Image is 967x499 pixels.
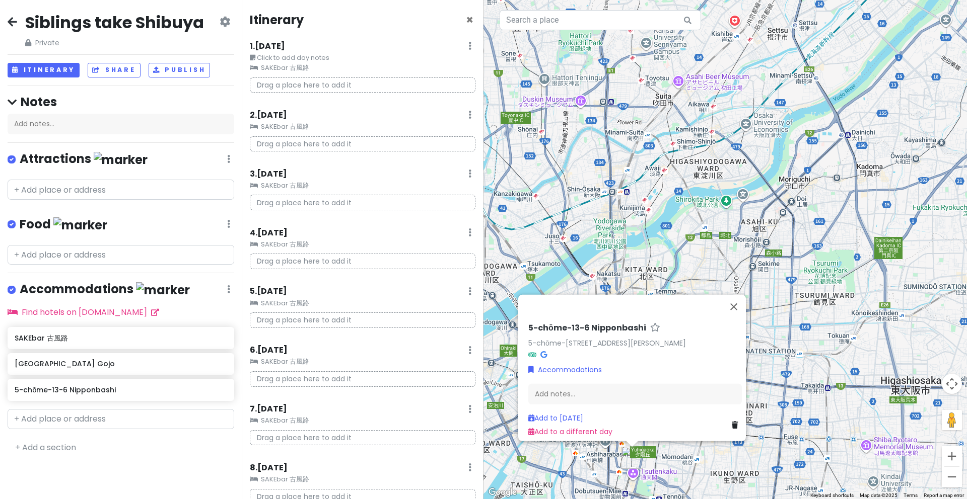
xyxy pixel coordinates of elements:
[250,53,475,63] small: Click to add day notes
[528,323,646,334] h6: 5-chōme-13-6 Nipponbashi
[500,10,701,30] input: Search a place
[250,110,287,121] h6: 2 . [DATE]
[20,281,190,298] h4: Accommodations
[250,136,475,152] p: Drag a place here to add it
[15,385,227,394] h6: 5-chōme-13-6 Nipponbashi
[25,12,204,33] h2: Siblings take Shibuya
[94,152,148,168] img: marker
[732,419,742,430] a: Delete place
[250,77,475,93] p: Drag a place here to add it
[722,295,746,319] button: Close
[250,474,475,484] small: SAKEbar 古風路
[860,492,897,498] span: Map data ©2025
[250,371,475,387] p: Drag a place here to add it
[528,338,686,348] a: 5-chōme-[STREET_ADDRESS][PERSON_NAME]
[250,12,304,28] h4: Itinerary
[250,286,287,297] h6: 5 . [DATE]
[88,63,140,77] button: Share
[8,245,234,265] input: + Add place or address
[942,446,962,466] button: Zoom in
[136,282,190,298] img: marker
[528,384,742,405] div: Add notes...
[250,41,285,52] h6: 1 . [DATE]
[250,228,288,238] h6: 4 . [DATE]
[486,486,519,499] a: Open this area in Google Maps (opens a new window)
[250,463,288,473] h6: 8 . [DATE]
[8,114,234,135] div: Add notes...
[53,217,107,233] img: marker
[250,345,288,356] h6: 6 . [DATE]
[250,404,287,414] h6: 7 . [DATE]
[250,122,475,132] small: SAKEbar 古風路
[20,216,107,233] h4: Food
[8,306,159,318] a: Find hotels on [DOMAIN_NAME]
[250,169,287,180] h6: 3 . [DATE]
[15,334,227,343] h6: SAKEbar 古風路
[250,239,475,249] small: SAKEbar 古風路
[20,151,148,168] h4: Attractions
[540,351,547,358] i: Google Maps
[250,298,475,308] small: SAKEbar 古風路
[15,359,227,368] h6: [GEOGRAPHIC_DATA] Gojo
[250,63,475,73] small: SAKEbar 古風路
[8,180,234,200] input: + Add place or address
[942,467,962,487] button: Zoom out
[250,254,475,269] p: Drag a place here to add it
[250,415,475,426] small: SAKEbar 古風路
[8,409,234,429] input: + Add place or address
[250,181,475,191] small: SAKEbar 古風路
[528,427,612,437] a: Add to a different day
[25,37,204,48] span: Private
[250,357,475,367] small: SAKEbar 古風路
[942,374,962,394] button: Map camera controls
[528,351,536,358] i: Tripadvisor
[528,364,602,375] a: Accommodations
[466,14,473,26] button: Close
[250,195,475,210] p: Drag a place here to add it
[486,486,519,499] img: Google
[904,492,918,498] a: Terms (opens in new tab)
[621,447,643,469] div: 5-chōme-13-6 Nipponbashi
[942,410,962,430] button: Drag Pegman onto the map to open Street View
[466,12,473,28] span: Close itinerary
[810,492,854,499] button: Keyboard shortcuts
[528,413,583,423] a: Add to [DATE]
[924,492,964,498] a: Report a map error
[15,442,76,453] a: + Add a section
[149,63,211,77] button: Publish
[8,63,80,77] button: Itinerary
[250,312,475,328] p: Drag a place here to add it
[250,430,475,446] p: Drag a place here to add it
[8,94,234,110] h4: Notes
[650,323,660,334] a: Star place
